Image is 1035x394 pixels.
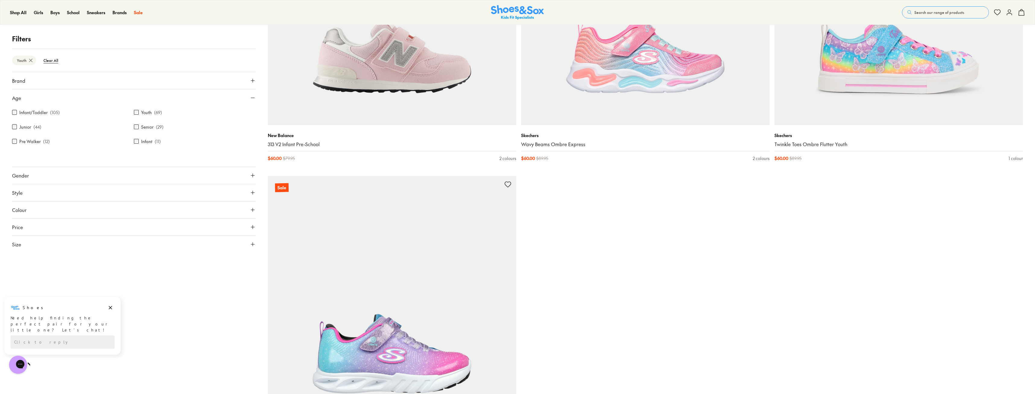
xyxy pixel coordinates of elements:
span: $ 79.95 [283,155,295,162]
a: Brands [112,9,127,16]
span: $ 60.00 [268,155,282,162]
a: Sale [134,9,143,16]
p: ( 11 ) [155,138,161,145]
label: Senior [141,124,154,130]
span: Style [12,189,23,196]
button: Size [12,236,256,253]
btn: Clear All [39,55,63,66]
span: Shop All [10,9,27,15]
button: Price [12,219,256,235]
button: Search our range of products [902,6,989,18]
button: Brand [12,72,256,89]
span: Girls [34,9,43,15]
span: Size [12,241,21,248]
p: ( 44 ) [33,124,41,130]
span: Price [12,223,23,231]
a: Boys [50,9,60,16]
span: $ 89.95 [790,155,802,162]
label: Infant [141,138,152,145]
span: $ 89.95 [536,155,548,162]
a: 313 V2 Infant Pre-School [268,141,516,148]
div: Reply to the campaigns [11,40,115,53]
p: ( 12 ) [43,138,50,145]
span: Gender [12,172,29,179]
span: Brands [112,9,127,15]
span: Search our range of products [914,10,964,15]
iframe: Gorgias live chat messenger [6,354,30,376]
span: $ 60.00 [521,155,535,162]
div: Message from Shoes. Need help finding the perfect pair for your little one? Let’s chat! [5,7,121,37]
h3: Shoes [23,9,46,15]
label: Junior [19,124,31,130]
p: ( 29 ) [156,124,163,130]
div: 1 colour [1008,155,1023,162]
a: Sneakers [87,9,105,16]
div: Campaign message [5,1,121,59]
btn: Youth [12,56,36,65]
span: Colour [12,206,27,213]
a: School [67,9,80,16]
label: Youth [141,109,152,116]
p: Skechers [521,132,770,139]
button: Age [12,89,256,106]
a: Shoes & Sox [491,5,544,20]
span: Sale [134,9,143,15]
p: ( 69 ) [154,109,162,116]
a: Shop All [10,9,27,16]
img: Shoes logo [11,7,20,17]
a: Twinkle Toes Ombre Flutter Youth [774,141,1023,148]
span: Brand [12,77,25,84]
img: SNS_Logo_Responsive.svg [491,5,544,20]
button: Gender [12,167,256,184]
span: Age [12,94,21,101]
a: Wavy Beams Ombre Express [521,141,770,148]
p: Filters [12,34,256,44]
div: 2 colours [499,155,516,162]
span: School [67,9,80,15]
p: New Balance [268,132,516,139]
label: Pre Walker [19,138,41,145]
label: Infant/Toddler [19,109,48,116]
div: 2 colours [753,155,770,162]
button: Colour [12,201,256,218]
span: Sneakers [87,9,105,15]
span: Boys [50,9,60,15]
button: Style [12,184,256,201]
div: Need help finding the perfect pair for your little one? Let’s chat! [11,19,115,37]
p: Skechers [774,132,1023,139]
p: ( 105 ) [50,109,60,116]
p: Sale [275,183,289,192]
button: Dismiss campaign [106,8,115,16]
span: $ 60.00 [774,155,788,162]
a: Girls [34,9,43,16]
